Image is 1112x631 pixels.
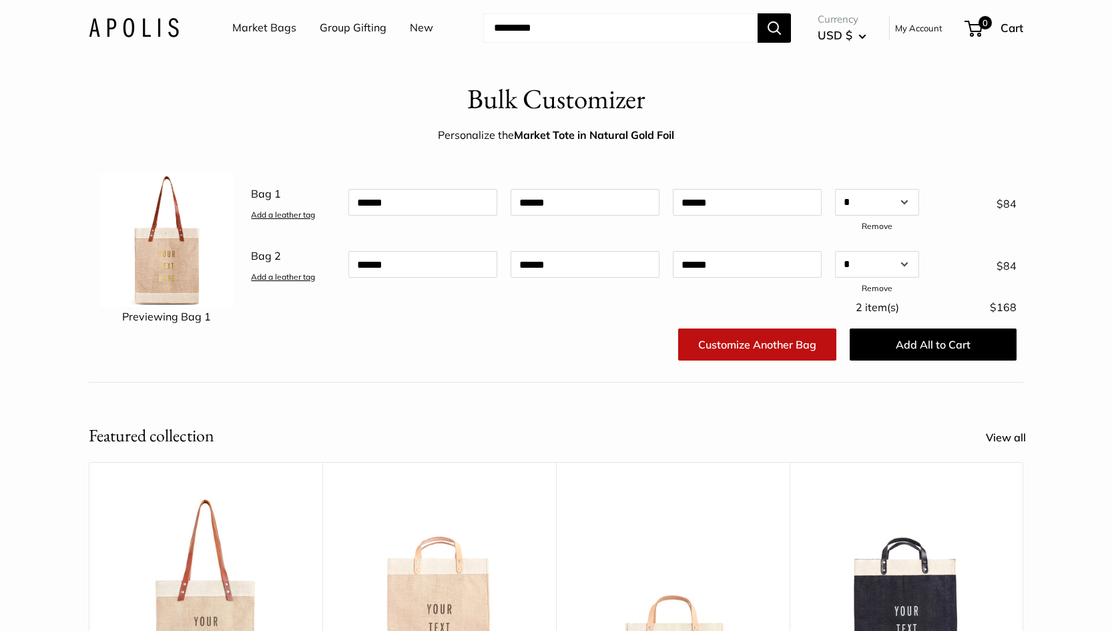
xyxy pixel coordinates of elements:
a: Add a leather tag [251,272,315,282]
div: $84 [926,189,1023,214]
button: Add All to Cart [850,329,1017,361]
span: Cart [1001,21,1023,35]
a: My Account [895,20,942,36]
img: Apolis [89,18,179,37]
span: USD $ [818,28,852,42]
span: $168 [990,300,1017,314]
button: USD $ [818,25,866,46]
span: Previewing Bag 1 [122,310,211,323]
div: Bag 1 [244,179,342,224]
a: Remove [862,283,892,293]
img: 1__APOLIS-20MAR092266_ad1103dc-09cd-449f-a54a-d26cc6eddd0b-_1.jpg [100,174,234,307]
span: 2 item(s) [856,300,899,314]
strong: Market Tote in Natural Gold Foil [514,128,674,142]
a: Remove [862,221,892,231]
a: View all [986,428,1041,448]
a: Add a leather tag [251,210,315,220]
a: Customize Another Bag [678,329,836,361]
div: Bag 2 [244,241,342,286]
a: New [410,18,433,38]
button: Search [758,13,791,43]
input: Search... [483,13,758,43]
a: 0 Cart [966,17,1023,39]
span: Currency [818,10,866,29]
a: Market Bags [232,18,296,38]
a: Group Gifting [320,18,386,38]
div: $84 [926,251,1023,276]
h1: Bulk Customizer [467,79,645,119]
h2: Featured collection [89,423,214,449]
span: 0 [979,16,992,29]
div: Personalize the [438,126,674,146]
